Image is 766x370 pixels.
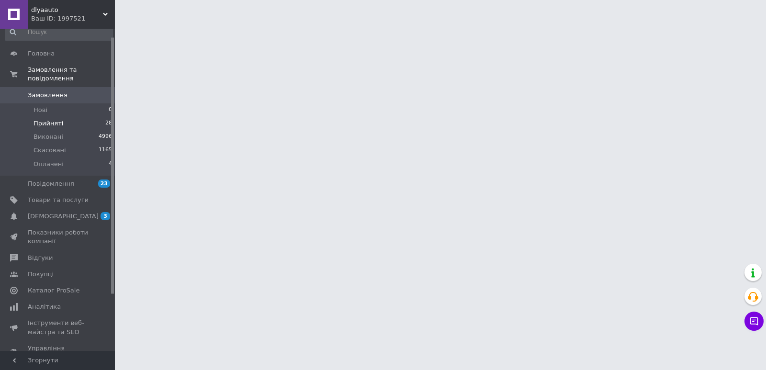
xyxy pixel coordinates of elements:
[28,303,61,311] span: Аналітика
[5,23,113,41] input: Пошук
[28,196,89,204] span: Товари та послуги
[28,286,79,295] span: Каталог ProSale
[109,160,112,168] span: 4
[28,270,54,279] span: Покупці
[28,212,99,221] span: [DEMOGRAPHIC_DATA]
[99,146,112,155] span: 1165
[34,119,63,128] span: Прийняті
[28,319,89,336] span: Інструменти веб-майстра та SEO
[28,179,74,188] span: Повідомлення
[34,133,63,141] span: Виконані
[34,146,66,155] span: Скасовані
[99,133,112,141] span: 4996
[28,344,89,361] span: Управління сайтом
[31,14,115,23] div: Ваш ID: 1997521
[109,106,112,114] span: 0
[744,312,764,331] button: Чат з покупцем
[28,66,115,83] span: Замовлення та повідомлення
[34,160,64,168] span: Оплачені
[101,212,110,220] span: 3
[31,6,103,14] span: dlyaauto
[28,228,89,246] span: Показники роботи компанії
[28,254,53,262] span: Відгуки
[34,106,47,114] span: Нові
[105,119,112,128] span: 28
[28,91,68,100] span: Замовлення
[28,49,55,58] span: Головна
[98,179,110,188] span: 23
